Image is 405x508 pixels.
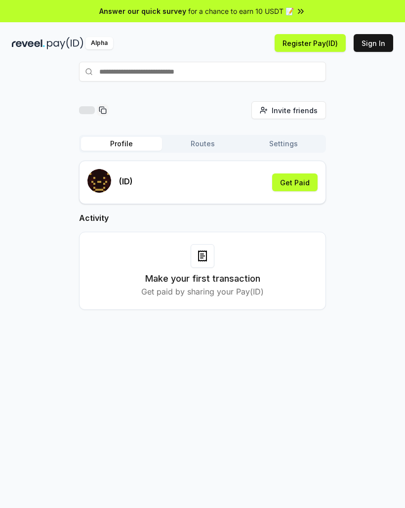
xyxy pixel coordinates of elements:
[272,105,318,116] span: Invite friends
[12,37,45,49] img: reveel_dark
[99,6,186,16] span: Answer our quick survey
[272,173,318,191] button: Get Paid
[251,101,326,119] button: Invite friends
[188,6,294,16] span: for a chance to earn 10 USDT 📝
[243,137,324,151] button: Settings
[145,272,260,286] h3: Make your first transaction
[354,34,393,52] button: Sign In
[81,137,162,151] button: Profile
[162,137,243,151] button: Routes
[85,37,113,49] div: Alpha
[47,37,83,49] img: pay_id
[141,286,264,297] p: Get paid by sharing your Pay(ID)
[79,212,326,224] h2: Activity
[119,175,133,187] p: (ID)
[275,34,346,52] button: Register Pay(ID)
